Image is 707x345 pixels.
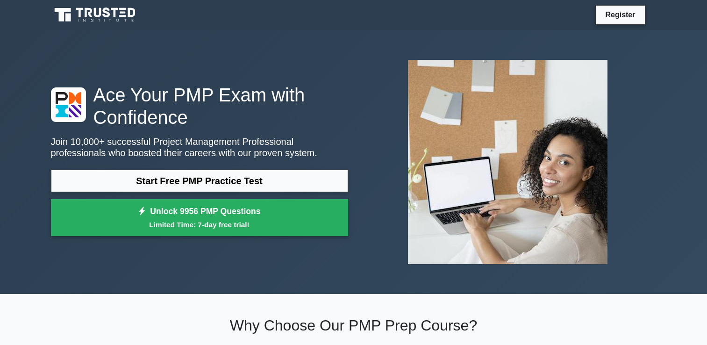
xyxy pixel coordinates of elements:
[51,199,348,237] a: Unlock 9956 PMP QuestionsLimited Time: 7-day free trial!
[51,84,348,129] h1: Ace Your PMP Exam with Confidence
[600,9,641,21] a: Register
[51,170,348,192] a: Start Free PMP Practice Test
[63,219,336,230] small: Limited Time: 7-day free trial!
[51,316,657,334] h2: Why Choose Our PMP Prep Course?
[51,136,348,158] p: Join 10,000+ successful Project Management Professional professionals who boosted their careers w...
